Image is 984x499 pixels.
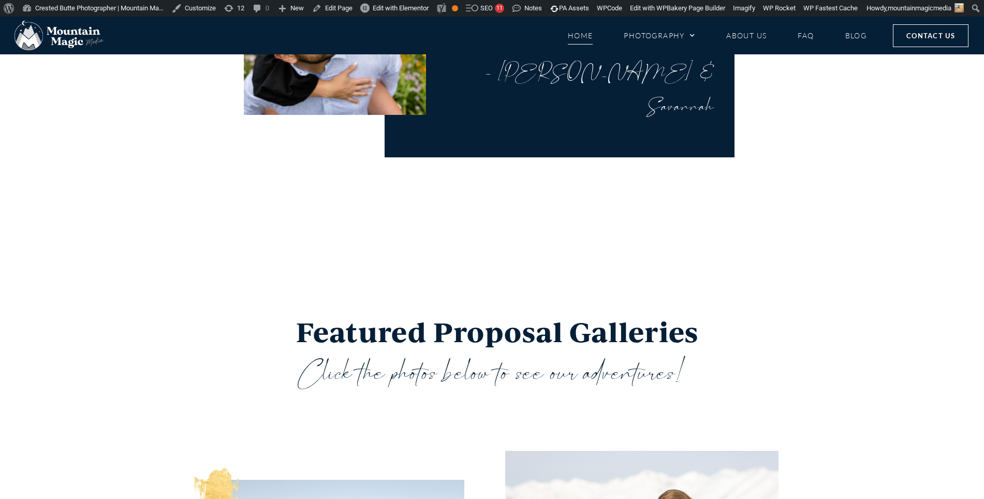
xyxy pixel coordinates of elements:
div: OK [452,5,458,11]
a: About Us [726,26,767,45]
span: mountainmagicmedia [888,4,951,12]
img: logo_orange.svg [17,17,25,25]
a: Home [568,26,593,45]
a: Contact Us [893,24,968,47]
b: Featured Proposal Galleries [296,313,699,350]
img: website_grey.svg [17,27,25,35]
a: Photography [624,26,695,45]
div: Keywords by Traffic [114,61,174,68]
span: Contact Us [906,30,955,41]
nav: Menu [568,26,867,45]
div: v 4.0.25 [29,17,51,25]
div: Domain: [DOMAIN_NAME] [27,27,114,35]
div: Domain Overview [39,61,93,68]
p: - [PERSON_NAME] & Savannah [456,57,715,124]
span: Edit with Elementor [373,4,429,12]
img: tab_keywords_by_traffic_grey.svg [103,60,111,68]
a: Blog [845,26,867,45]
img: Mountain Magic Media photography logo Crested Butte Photographer [14,21,104,51]
span: Click the photos below to see our adventures! [296,318,699,392]
div: 11 [495,4,504,13]
img: tab_domain_overview_orange.svg [28,60,36,68]
a: FAQ [798,26,814,45]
